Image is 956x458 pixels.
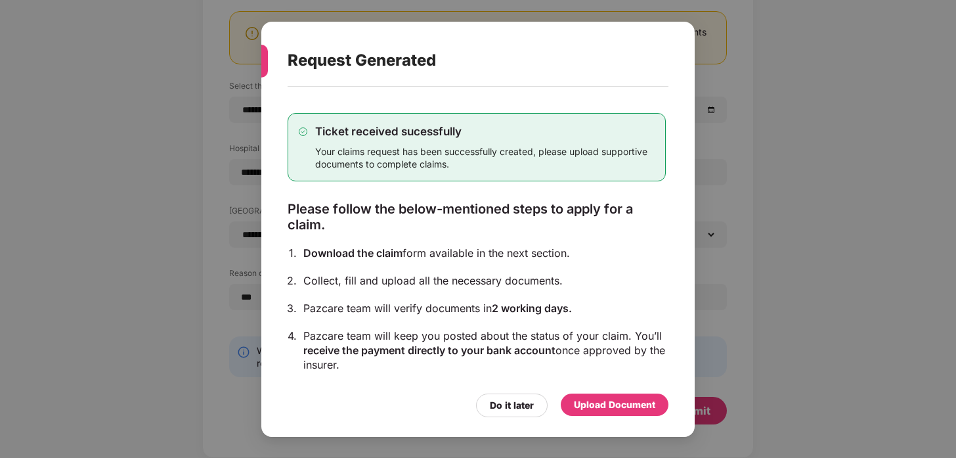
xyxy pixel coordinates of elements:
[303,246,402,259] span: Download the claim
[287,300,297,315] div: 3.
[315,124,655,138] div: Ticket received sucessfully
[287,273,297,287] div: 2.
[303,245,666,260] div: form available in the next section.
[288,35,637,86] div: Request Generated
[288,328,297,342] div: 4.
[289,245,297,260] div: 1.
[315,145,655,170] div: Your claims request has been successfully created, please upload supportive documents to complete...
[492,301,572,314] span: 2 working days.
[303,273,666,287] div: Collect, fill and upload all the necessary documents.
[299,127,307,135] img: svg+xml;base64,PHN2ZyB4bWxucz0iaHR0cDovL3d3dy53My5vcmcvMjAwMC9zdmciIHdpZHRoPSIxMy4zMzMiIGhlaWdodD...
[303,328,666,371] div: Pazcare team will keep you posted about the status of your claim. You’ll once approved by the ins...
[574,397,655,411] div: Upload Document
[303,343,555,356] span: receive the payment directly to your bank account
[303,300,666,315] div: Pazcare team will verify documents in
[490,398,534,412] div: Do it later
[288,200,666,232] div: Please follow the below-mentioned steps to apply for a claim.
